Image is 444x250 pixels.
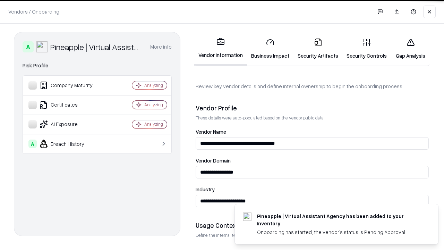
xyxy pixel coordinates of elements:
[28,81,111,90] div: Company Maturity
[144,121,163,127] div: Analyzing
[257,212,421,227] div: Pineapple | Virtual Assistant Agency has been added to your inventory
[196,187,429,192] label: Industry
[23,61,172,70] div: Risk Profile
[196,221,429,230] div: Usage Context
[194,32,247,66] a: Vendor Information
[144,82,163,88] div: Analyzing
[342,33,391,65] a: Security Controls
[144,102,163,108] div: Analyzing
[247,33,293,65] a: Business Impact
[257,228,421,236] div: Onboarding has started, the vendor's status is Pending Approval.
[243,212,251,221] img: trypineapple.com
[28,101,111,109] div: Certificates
[36,41,48,52] img: Pineapple | Virtual Assistant Agency
[196,158,429,163] label: Vendor Domain
[196,104,429,112] div: Vendor Profile
[293,33,342,65] a: Security Artifacts
[196,232,429,238] p: Define the internal team and reason for using this vendor. This helps assess business relevance a...
[196,115,429,121] p: These details were auto-populated based on the vendor public data
[196,83,429,90] p: Review key vendor details and define internal ownership to begin the onboarding process.
[196,129,429,134] label: Vendor Name
[28,140,37,148] div: A
[28,140,111,148] div: Breach History
[28,120,111,128] div: AI Exposure
[8,8,59,15] p: Vendors / Onboarding
[23,41,34,52] div: A
[50,41,142,52] div: Pineapple | Virtual Assistant Agency
[391,33,430,65] a: Gap Analysis
[150,41,172,53] button: More info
